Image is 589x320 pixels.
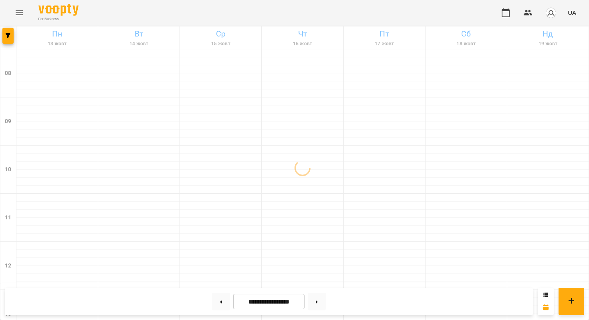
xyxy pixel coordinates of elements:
[18,28,97,40] h6: Пн
[10,3,29,22] button: Menu
[181,28,260,40] h6: Ср
[345,28,424,40] h6: Пт
[263,40,342,48] h6: 16 жовт
[568,8,576,17] span: UA
[5,69,11,78] h6: 08
[99,40,178,48] h6: 14 жовт
[38,16,79,22] span: For Business
[18,40,97,48] h6: 13 жовт
[5,165,11,174] h6: 10
[181,40,260,48] h6: 15 жовт
[565,5,579,20] button: UA
[99,28,178,40] h6: Вт
[5,117,11,126] h6: 09
[38,4,79,16] img: Voopty Logo
[427,28,506,40] h6: Сб
[508,28,587,40] h6: Нд
[427,40,506,48] h6: 18 жовт
[5,261,11,270] h6: 12
[545,7,557,18] img: avatar_s.png
[508,40,587,48] h6: 19 жовт
[345,40,424,48] h6: 17 жовт
[5,213,11,222] h6: 11
[263,28,342,40] h6: Чт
